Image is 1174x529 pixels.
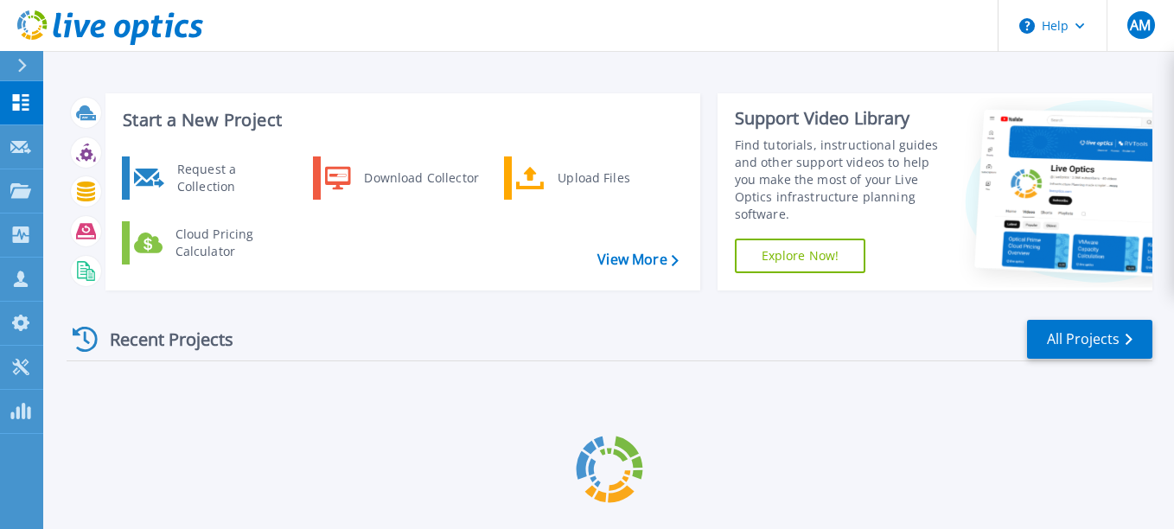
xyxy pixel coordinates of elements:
div: Request a Collection [169,161,295,195]
div: Upload Files [549,161,677,195]
div: Cloud Pricing Calculator [167,226,295,260]
a: View More [597,252,678,268]
a: Explore Now! [735,239,866,273]
a: Cloud Pricing Calculator [122,221,299,264]
div: Find tutorials, instructional guides and other support videos to help you make the most of your L... [735,137,951,223]
div: Recent Projects [67,318,257,360]
h3: Start a New Project [123,111,678,130]
a: Request a Collection [122,156,299,200]
a: Upload Files [504,156,681,200]
span: AM [1130,18,1151,32]
a: Download Collector [313,156,490,200]
a: All Projects [1027,320,1152,359]
div: Support Video Library [735,107,951,130]
div: Download Collector [355,161,486,195]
